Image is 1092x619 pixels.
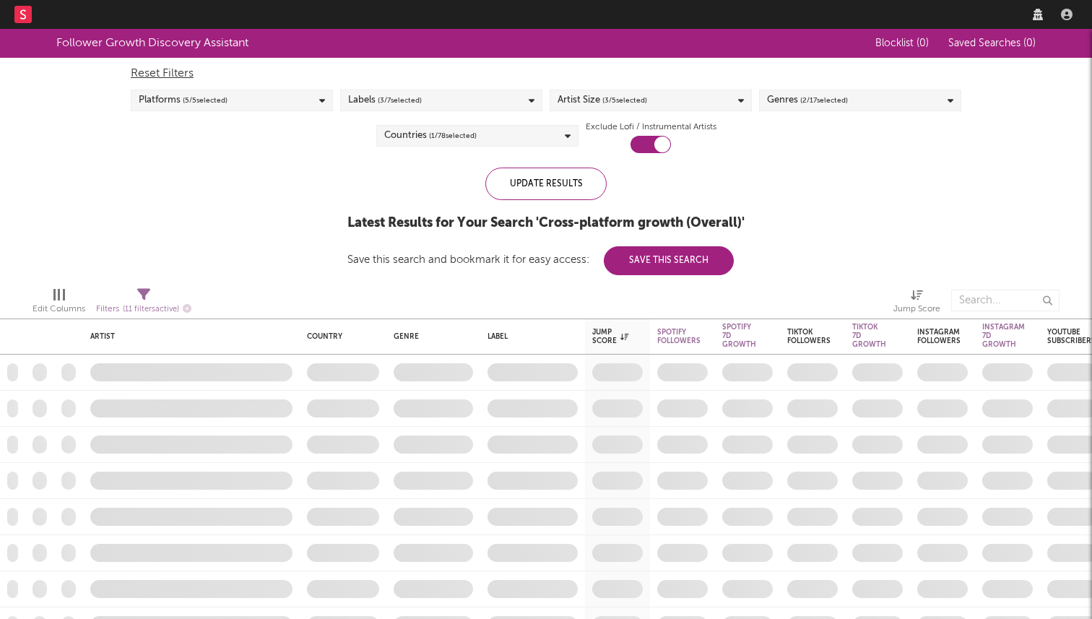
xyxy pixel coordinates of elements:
[394,332,466,341] div: Genre
[893,282,940,324] div: Jump Score
[722,323,756,349] div: Spotify 7D Growth
[487,332,571,341] div: Label
[604,246,734,275] button: Save This Search
[558,92,647,109] div: Artist Size
[123,306,179,313] span: ( 11 filters active)
[917,328,961,345] div: Instagram Followers
[767,92,848,109] div: Genres
[348,92,422,109] div: Labels
[787,328,831,345] div: Tiktok Followers
[429,127,477,144] span: ( 1 / 78 selected)
[944,38,1036,49] button: Saved Searches (0)
[378,92,422,109] span: ( 3 / 7 selected)
[602,92,647,109] span: ( 3 / 5 selected)
[1023,38,1036,48] span: ( 0 )
[384,127,477,144] div: Countries
[951,290,1059,311] input: Search...
[96,282,191,324] div: Filters(11 filters active)
[96,300,191,319] div: Filters
[800,92,848,109] span: ( 2 / 17 selected)
[131,65,961,82] div: Reset Filters
[893,300,940,318] div: Jump Score
[56,35,248,52] div: Follower Growth Discovery Assistant
[657,328,701,345] div: Spotify Followers
[307,332,372,341] div: Country
[592,328,628,345] div: Jump Score
[347,254,734,265] div: Save this search and bookmark it for easy access:
[852,323,886,349] div: Tiktok 7D Growth
[90,332,285,341] div: Artist
[982,323,1025,349] div: Instagram 7D Growth
[916,38,929,48] span: ( 0 )
[139,92,227,109] div: Platforms
[948,38,1036,48] span: Saved Searches
[347,215,745,232] div: Latest Results for Your Search ' Cross-platform growth (Overall) '
[485,168,607,200] div: Update Results
[586,118,716,136] label: Exclude Lofi / Instrumental Artists
[32,282,85,324] div: Edit Columns
[32,300,85,318] div: Edit Columns
[875,38,929,48] span: Blocklist
[183,92,227,109] span: ( 5 / 5 selected)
